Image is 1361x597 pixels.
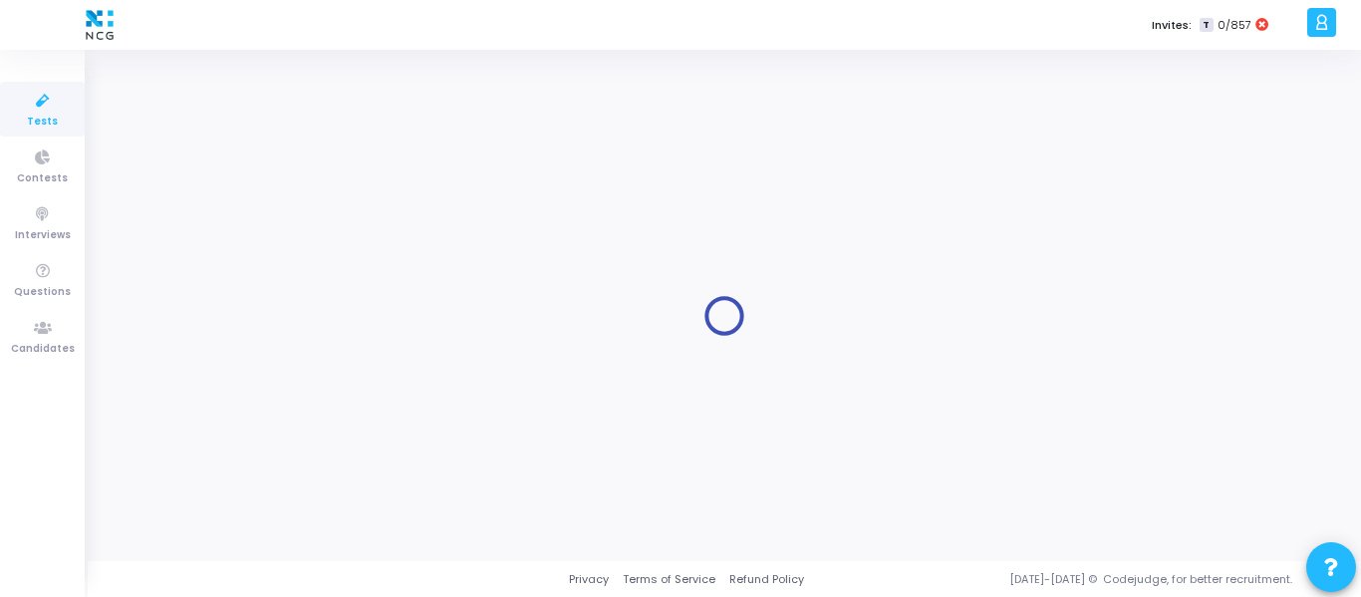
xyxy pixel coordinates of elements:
[1200,18,1213,33] span: T
[11,341,75,358] span: Candidates
[14,284,71,301] span: Questions
[569,571,609,588] a: Privacy
[1152,17,1192,34] label: Invites:
[623,571,715,588] a: Terms of Service
[81,5,119,45] img: logo
[804,571,1336,588] div: [DATE]-[DATE] © Codejudge, for better recruitment.
[729,571,804,588] a: Refund Policy
[15,227,71,244] span: Interviews
[1218,17,1251,34] span: 0/857
[17,170,68,187] span: Contests
[27,114,58,131] span: Tests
